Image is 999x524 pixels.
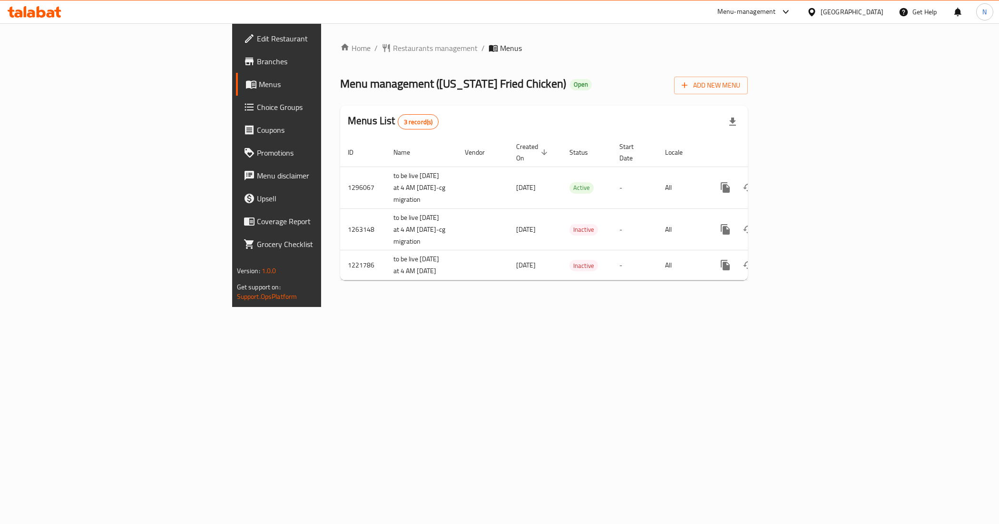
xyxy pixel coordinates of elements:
a: Support.OpsPlatform [237,290,297,303]
th: Actions [706,138,813,167]
span: Inactive [569,260,598,271]
td: All [657,208,706,250]
td: - [612,167,657,208]
button: Change Status [737,176,760,199]
button: Add New Menu [674,77,748,94]
span: Menu management ( [US_STATE] Fried Chicken ) [340,73,566,94]
button: more [714,176,737,199]
span: Created On [516,141,550,164]
a: Edit Restaurant [236,27,399,50]
td: All [657,250,706,280]
span: Coupons [257,124,392,136]
button: Change Status [737,218,760,241]
span: Upsell [257,193,392,204]
span: Choice Groups [257,101,392,113]
a: Upsell [236,187,399,210]
span: Edit Restaurant [257,33,392,44]
span: Start Date [619,141,646,164]
span: Name [393,147,422,158]
td: to be live [DATE] at 4 AM [DATE]-cg migration [386,208,457,250]
div: Menu-management [717,6,776,18]
a: Choice Groups [236,96,399,119]
span: [DATE] [516,181,536,194]
a: Branches [236,50,399,73]
span: N [982,7,987,17]
a: Promotions [236,141,399,164]
td: - [612,250,657,280]
span: Branches [257,56,392,67]
span: Open [570,80,592,89]
div: [GEOGRAPHIC_DATA] [821,7,883,17]
span: Menus [259,79,392,90]
span: [DATE] [516,223,536,236]
td: - [612,208,657,250]
span: Restaurants management [393,42,478,54]
button: Change Status [737,254,760,277]
td: to be live [DATE] at 4 AM [DATE] [386,250,457,280]
span: ID [348,147,366,158]
button: more [714,254,737,277]
button: more [714,218,737,241]
a: Grocery Checklist [236,233,399,256]
div: Export file [721,110,744,133]
span: Vendor [465,147,497,158]
h2: Menus List [348,114,439,129]
span: Version: [237,265,260,277]
a: Coupons [236,119,399,141]
span: Inactive [569,224,598,235]
div: Active [569,182,594,194]
span: Status [569,147,600,158]
span: Menus [500,42,522,54]
a: Menus [236,73,399,96]
span: Menu disclaimer [257,170,392,181]
a: Restaurants management [382,42,478,54]
a: Menu disclaimer [236,164,399,187]
div: Open [570,79,592,90]
span: Get support on: [237,281,281,293]
a: Coverage Report [236,210,399,233]
li: / [481,42,485,54]
span: Locale [665,147,695,158]
span: Grocery Checklist [257,238,392,250]
span: Coverage Report [257,216,392,227]
table: enhanced table [340,138,813,281]
span: 1.0.0 [262,265,276,277]
span: 3 record(s) [398,118,439,127]
span: Promotions [257,147,392,158]
div: Total records count [398,114,439,129]
nav: breadcrumb [340,42,748,54]
span: Active [569,182,594,193]
span: [DATE] [516,259,536,271]
td: to be live [DATE] at 4 AM [DATE]-cg migration [386,167,457,208]
td: All [657,167,706,208]
span: Add New Menu [682,79,740,91]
